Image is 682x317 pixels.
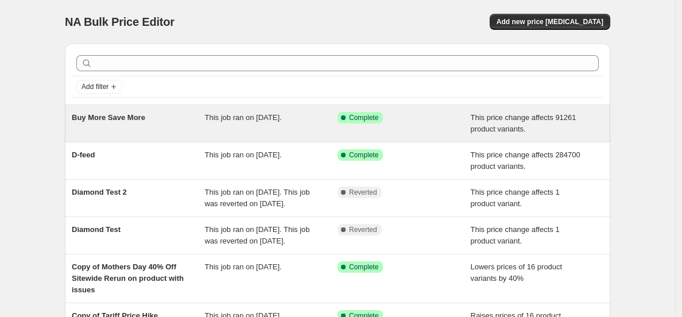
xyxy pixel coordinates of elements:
[497,17,603,26] span: Add new price [MEDICAL_DATA]
[205,188,310,208] span: This job ran on [DATE]. This job was reverted on [DATE].
[82,82,108,91] span: Add filter
[471,113,576,133] span: This price change affects 91261 product variants.
[72,188,127,196] span: Diamond Test 2
[471,188,560,208] span: This price change affects 1 product variant.
[349,113,378,122] span: Complete
[76,80,122,94] button: Add filter
[490,14,610,30] button: Add new price [MEDICAL_DATA]
[471,262,563,283] span: Lowers prices of 16 product variants by 40%
[72,225,121,234] span: Diamond Test
[72,262,184,294] span: Copy of Mothers Day 40% Off Sitewide Rerun on product with issues
[72,150,95,159] span: D-feed
[349,225,377,234] span: Reverted
[65,16,175,28] span: NA Bulk Price Editor
[471,225,560,245] span: This price change affects 1 product variant.
[205,225,310,245] span: This job ran on [DATE]. This job was reverted on [DATE].
[349,188,377,197] span: Reverted
[205,262,282,271] span: This job ran on [DATE].
[349,150,378,160] span: Complete
[349,262,378,272] span: Complete
[205,113,282,122] span: This job ran on [DATE].
[205,150,282,159] span: This job ran on [DATE].
[72,113,145,122] span: Buy More Save More
[471,150,580,171] span: This price change affects 284700 product variants.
